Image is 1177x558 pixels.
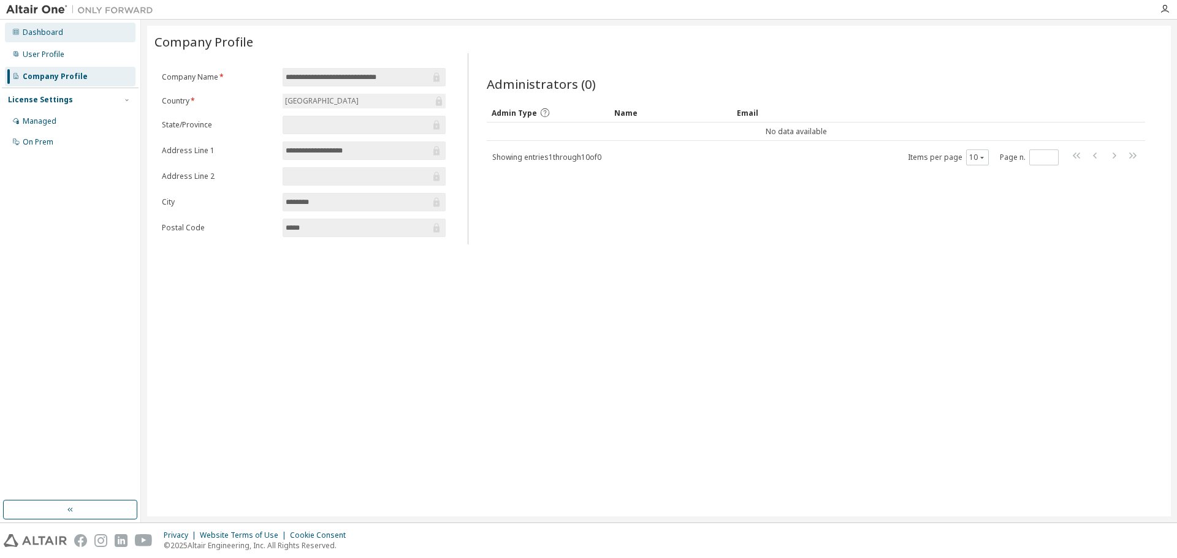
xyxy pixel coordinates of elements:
img: youtube.svg [135,534,153,547]
label: Postal Code [162,223,275,233]
div: Managed [23,116,56,126]
img: altair_logo.svg [4,534,67,547]
span: Page n. [1000,149,1059,165]
span: Showing entries 1 through 10 of 0 [492,152,601,162]
td: No data available [487,123,1106,141]
img: facebook.svg [74,534,87,547]
span: Admin Type [492,108,537,118]
span: Administrators (0) [487,75,596,92]
label: City [162,197,275,207]
div: Name [614,103,727,123]
img: linkedin.svg [115,534,128,547]
div: Privacy [164,530,200,540]
div: Website Terms of Use [200,530,290,540]
img: instagram.svg [94,534,107,547]
label: State/Province [162,120,275,130]
label: Address Line 2 [162,172,275,181]
button: 10 [969,153,986,162]
div: License Settings [8,95,73,105]
div: User Profile [23,50,64,59]
div: Company Profile [23,72,88,81]
div: Email [737,103,850,123]
label: Country [162,96,275,106]
label: Address Line 1 [162,146,275,156]
div: [GEOGRAPHIC_DATA] [283,94,360,108]
div: Dashboard [23,28,63,37]
div: On Prem [23,137,53,147]
span: Items per page [908,149,989,165]
div: Cookie Consent [290,530,353,540]
span: Company Profile [154,33,253,50]
div: [GEOGRAPHIC_DATA] [283,94,446,108]
label: Company Name [162,72,275,82]
p: © 2025 Altair Engineering, Inc. All Rights Reserved. [164,540,353,551]
img: Altair One [6,4,159,16]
